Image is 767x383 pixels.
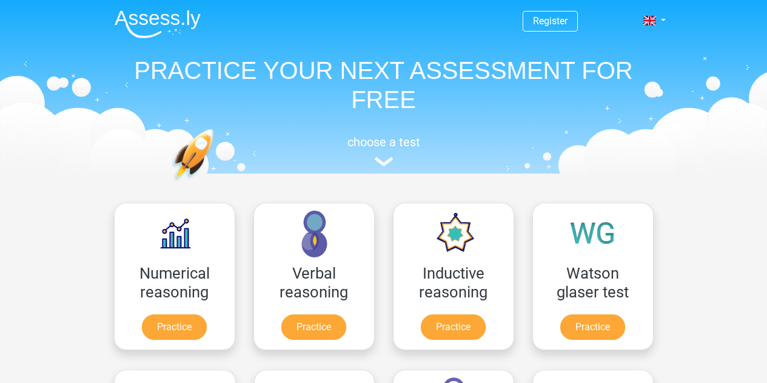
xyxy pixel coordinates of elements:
[172,129,261,239] img: practice
[533,15,568,27] a: Register
[105,56,663,114] h1: PRACTICE YOUR NEXT ASSESSMENT FOR FREE
[560,314,625,340] a: Practice
[105,135,663,167] a: choose a test
[142,314,207,340] a: Practice
[375,157,393,166] img: assessment
[281,314,346,340] a: Practice
[115,10,201,38] img: Assessly
[421,314,486,340] a: Practice
[105,135,663,149] h5: choose a test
